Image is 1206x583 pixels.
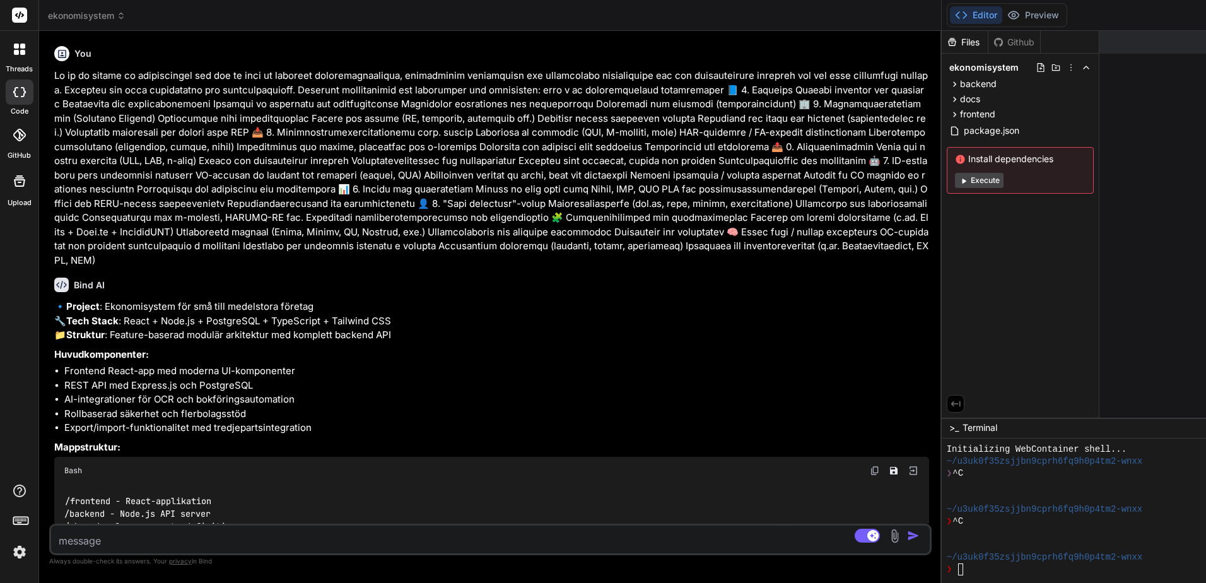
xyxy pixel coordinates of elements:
span: ❯ [947,468,953,480]
li: REST API med Express.js och PostgreSQL [64,379,929,393]
button: Execute [955,173,1004,188]
img: Open in Browser [908,465,919,476]
span: Bash [64,466,82,476]
span: ekonomisystem [48,9,126,22]
span: ~/u3uk0f35zsjjbn9cprh6fq9h0p4tm2-wnxx [947,551,1143,563]
span: ❯ [947,515,953,527]
span: backend [960,78,997,90]
span: Initializing WebContainer shell... [947,444,1127,456]
button: Preview [1002,6,1064,24]
span: ^C [952,515,963,527]
label: threads [6,64,33,74]
img: icon [907,529,920,542]
code: /frontend - React-applikation /backend - Node.js API server /shared - Gemensamma typdefinitioner ... [64,495,282,546]
span: ❯ [947,563,953,575]
span: package.json [963,123,1021,138]
label: Upload [8,197,32,208]
div: Files [942,36,988,49]
strong: Tech Stack [66,315,119,327]
span: Terminal [963,421,997,434]
span: ekonomisystem [949,61,1019,74]
span: ~/u3uk0f35zsjjbn9cprh6fq9h0p4tm2-wnxx [947,503,1143,515]
p: Lo ip do sitame co adipiscingel sed doe te inci ut laboreet doloremagnaaliqua, enimadminim veniam... [54,69,929,268]
p: Always double-check its answers. Your in Bind [49,555,932,567]
label: GitHub [8,150,31,161]
img: settings [9,541,30,563]
div: Github [988,36,1040,49]
button: Save file [885,462,903,480]
strong: Huvudkomponenter: [54,348,149,360]
span: ~/u3uk0f35zsjjbn9cprh6fq9h0p4tm2-wnxx [947,456,1143,468]
li: Export/import-funktionalitet med tredjepartsintegration [64,421,929,435]
span: >_ [949,421,959,434]
h6: You [74,47,91,60]
img: copy [870,466,880,476]
img: attachment [887,529,902,543]
h6: Bind AI [74,279,105,291]
label: code [11,106,28,117]
span: frontend [960,108,995,121]
button: Editor [950,6,1002,24]
li: AI-integrationer för OCR och bokföringsautomation [64,392,929,407]
p: 🔹 : Ekonomisystem för små till medelstora företag 🔧 : React + Node.js + PostgreSQL + TypeScript +... [54,300,929,343]
span: ^C [952,468,963,480]
span: docs [960,93,980,105]
strong: Project [66,300,100,312]
strong: Mappstruktur: [54,441,120,453]
strong: Struktur [66,329,105,341]
li: Frontend React-app med moderna UI-komponenter [64,364,929,379]
li: Rollbaserad säkerhet och flerbolagsstöd [64,407,929,421]
span: Install dependencies [955,153,1086,165]
span: privacy [169,557,192,565]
